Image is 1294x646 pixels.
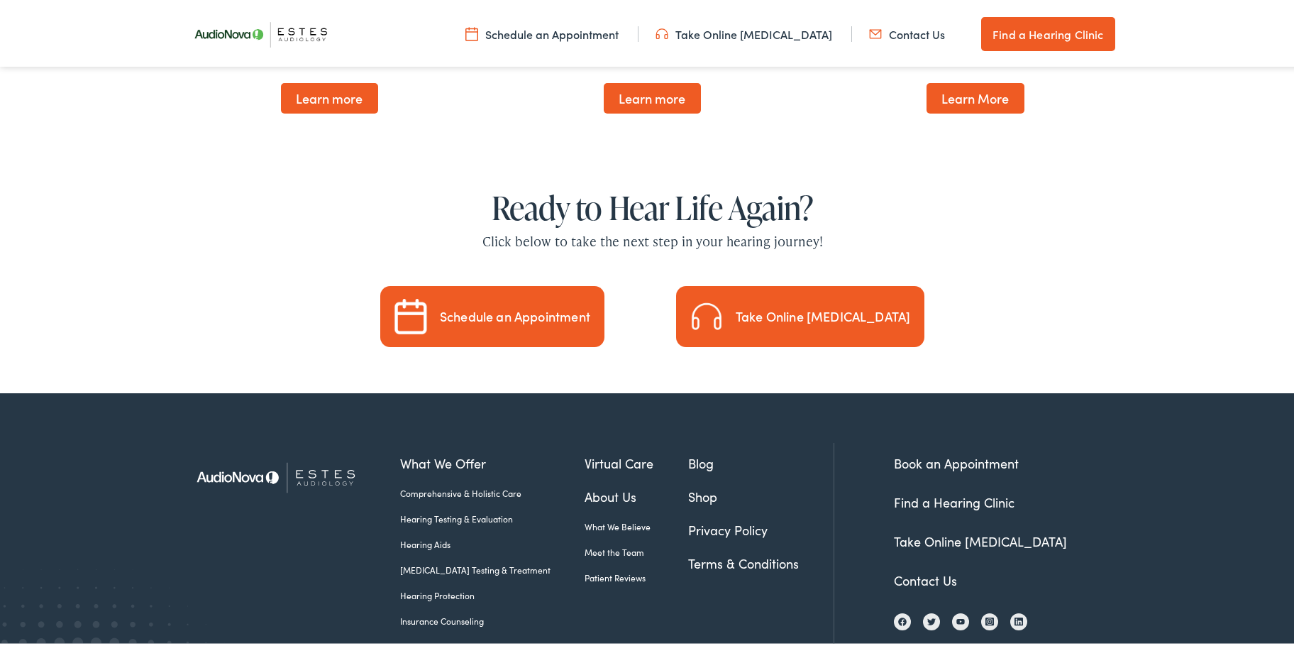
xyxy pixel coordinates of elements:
[688,451,834,470] a: Blog
[869,23,945,39] a: Contact Us
[400,510,585,522] a: Hearing Testing & Evaluation
[604,80,701,111] span: Learn more
[585,518,688,530] a: What We Believe
[400,612,585,625] a: Insurance Counseling
[465,23,619,39] a: Schedule an Appointment
[688,484,834,503] a: Shop
[956,615,965,623] img: YouTube
[688,518,834,537] a: Privacy Policy
[656,23,832,39] a: Take Online [MEDICAL_DATA]
[688,551,834,570] a: Terms & Conditions
[894,491,1014,508] a: Find a Hearing Clinic
[894,530,1067,547] a: Take Online [MEDICAL_DATA]
[400,535,585,548] a: Hearing Aids
[585,484,688,503] a: About Us
[440,307,590,320] div: Schedule an Appointment
[400,561,585,574] a: [MEDICAL_DATA] Testing & Treatment
[393,296,428,332] img: Schedule an Appointment
[894,451,1019,469] a: Book an Appointment
[281,80,378,111] span: Learn more
[585,451,688,470] a: Virtual Care
[927,80,1024,111] span: Learn More
[869,23,882,39] img: utility icon
[981,14,1115,48] a: Find a Hearing Clinic
[465,23,478,39] img: utility icon
[676,283,924,344] a: Take an Online Hearing Test Take Online [MEDICAL_DATA]
[380,283,604,344] a: Schedule an Appointment Schedule an Appointment
[400,451,585,470] a: What We Offer
[400,484,585,497] a: Comprehensive & Holistic Care
[1014,614,1023,624] img: LinkedIn
[656,23,668,39] img: utility icon
[736,307,911,320] div: Take Online [MEDICAL_DATA]
[985,614,994,624] img: Instagram
[585,543,688,556] a: Meet the Team
[689,296,724,332] img: Take an Online Hearing Test
[894,569,957,586] a: Contact Us
[400,586,585,599] a: Hearing Protection
[184,440,380,509] img: Estes Audiology
[898,615,907,623] img: Facebook icon, indicating the presence of the site or brand on the social media platform.
[585,569,688,581] a: Patient Reviews
[927,615,936,623] img: Twitter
